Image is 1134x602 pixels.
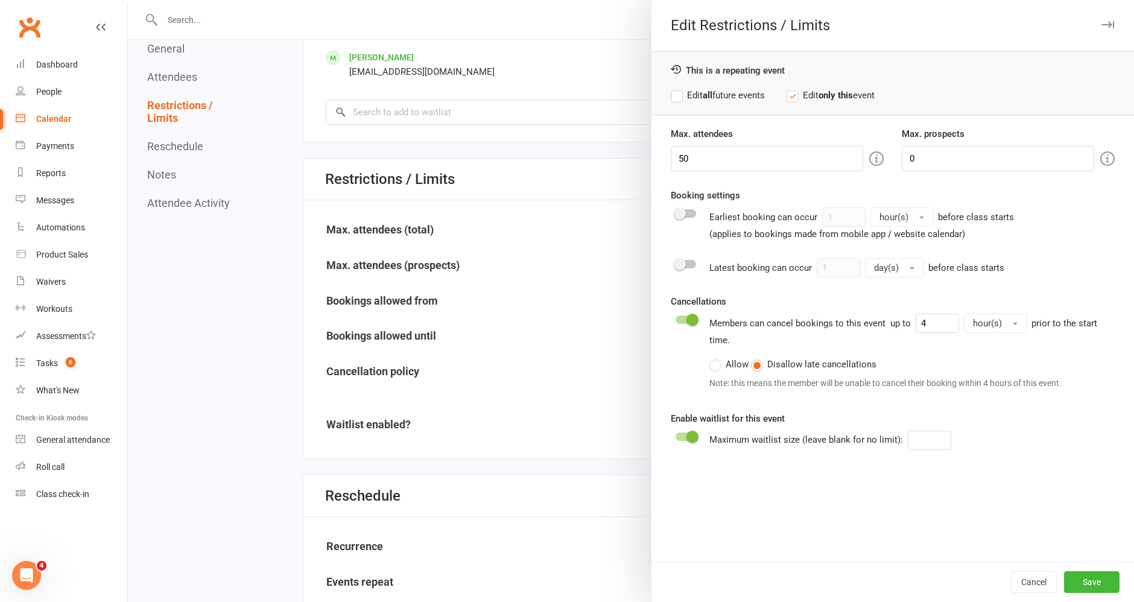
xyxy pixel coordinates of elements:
[16,426,127,454] a: General attendance kiosk mode
[870,208,933,227] button: hour(s)
[16,323,127,350] a: Assessments
[671,88,765,103] label: Edit future events
[709,357,749,372] label: Allow
[36,277,66,287] div: Waivers
[709,431,971,450] div: Maximum waitlist size (leave blank for no limit):
[671,64,1115,76] div: This is a repeating event
[36,331,96,341] div: Assessments
[671,127,733,141] label: Max. attendees
[36,60,78,69] div: Dashboard
[36,435,110,445] div: General attendance
[787,88,875,103] label: Edit event
[964,314,1027,333] button: hour(s)
[16,160,127,187] a: Reports
[12,561,41,590] iframe: Intercom live chat
[16,106,127,133] a: Calendar
[36,462,65,472] div: Roll call
[751,357,876,372] label: Disallow late cancellations
[671,294,726,309] label: Cancellations
[973,318,1002,329] span: hour(s)
[709,208,1014,241] div: Earliest booking can occur
[36,385,80,395] div: What's New
[36,87,62,97] div: People
[36,114,71,124] div: Calendar
[36,358,58,368] div: Tasks
[709,376,1115,390] div: Note: this means the member will be unable to cancel their booking within 4 hours of this event.
[16,51,127,78] a: Dashboard
[819,90,853,101] strong: only this
[879,212,908,223] span: hour(s)
[16,214,127,241] a: Automations
[16,481,127,508] a: Class kiosk mode
[16,454,127,481] a: Roll call
[1011,571,1057,593] button: Cancel
[36,223,85,232] div: Automations
[16,241,127,268] a: Product Sales
[14,12,45,42] a: Clubworx
[16,187,127,214] a: Messages
[16,268,127,296] a: Waivers
[36,168,66,178] div: Reports
[66,357,75,367] span: 6
[36,195,74,205] div: Messages
[37,561,46,571] span: 4
[709,258,1004,277] div: Latest booking can occur
[16,78,127,106] a: People
[36,489,89,499] div: Class check-in
[1064,571,1120,593] button: Save
[36,250,88,259] div: Product Sales
[36,304,72,314] div: Workouts
[890,314,1027,333] div: up to
[16,350,127,377] a: Tasks 6
[928,262,1004,273] span: before class starts
[16,296,127,323] a: Workouts
[36,141,74,151] div: Payments
[16,377,127,404] a: What's New
[874,262,899,273] span: day(s)
[865,258,923,277] button: day(s)
[651,17,1134,34] div: Edit Restrictions / Limits
[902,127,965,141] label: Max. prospects
[671,411,785,426] label: Enable waitlist for this event
[703,90,712,101] strong: all
[671,188,740,203] label: Booking settings
[709,314,1115,394] div: Members can cancel bookings to this event
[16,133,127,160] a: Payments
